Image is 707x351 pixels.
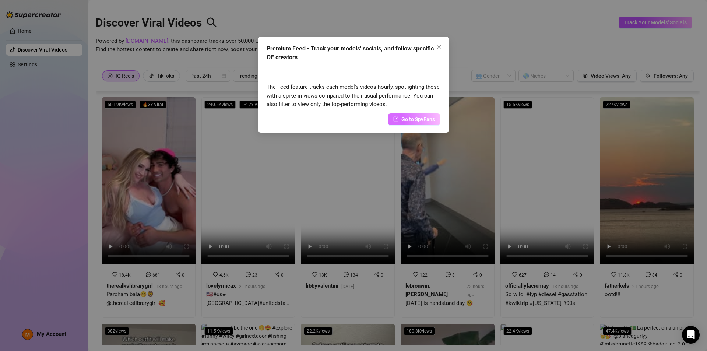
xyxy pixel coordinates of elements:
[433,41,445,53] button: Close
[267,44,440,62] div: Premium Feed - Track your models' socials, and follow specific OF creators
[433,44,445,50] span: Close
[388,113,440,125] a: Go to SpyFans
[267,84,440,108] span: The Feed feature tracks each model's videos hourly, spotlighting those with a spike in views comp...
[393,116,398,122] span: export
[682,326,700,344] div: Open Intercom Messenger
[436,44,442,50] span: close
[401,115,435,123] span: Go to SpyFans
